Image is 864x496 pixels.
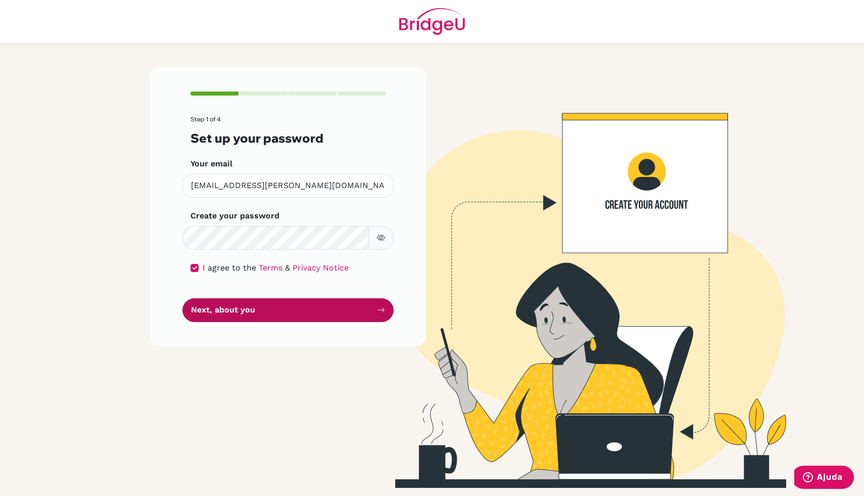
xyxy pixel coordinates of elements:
label: Your email [190,158,232,170]
label: Create your password [190,210,279,222]
input: Insert your email* [182,174,394,198]
img: Create your account [288,67,864,488]
a: Terms [259,263,282,273]
button: Next, about you [182,298,394,322]
span: I agree to the [203,263,256,273]
a: Privacy Notice [293,263,349,273]
span: & [285,263,290,273]
span: Step 1 of 4 [190,115,221,123]
h3: Set up your password [190,131,386,146]
iframe: Abre um widget para que você possa encontrar mais informações [794,466,854,491]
